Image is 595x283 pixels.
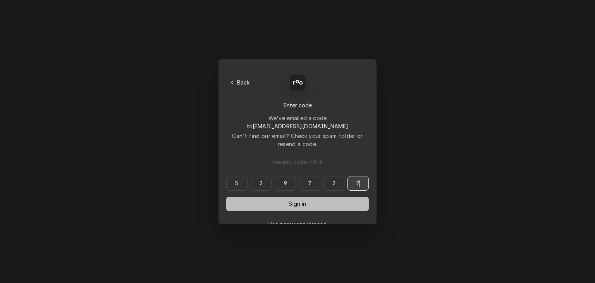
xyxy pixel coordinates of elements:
button: Resend code in0:16 [226,155,369,169]
div: We've emailed a code [226,114,369,130]
span: to [247,123,349,129]
span: Back [236,78,251,86]
a: Go to Email and password form [268,220,327,228]
button: Back [226,77,255,88]
span: Sign in [287,200,308,208]
div: Enter code [226,101,369,109]
span: Resend code in 0 : 16 [271,158,324,166]
button: Sign in [226,197,369,211]
span: [EMAIL_ADDRESS][DOMAIN_NAME] [253,123,348,129]
div: Can't find our email? Check your spam folder or resend a code. [226,132,369,148]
